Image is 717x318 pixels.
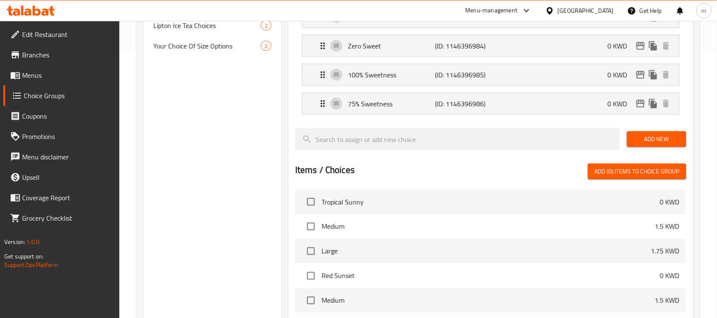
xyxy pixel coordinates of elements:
[22,70,113,80] span: Menus
[3,147,120,167] a: Menu disclaimer
[295,128,620,150] input: search
[647,68,660,81] button: duplicate
[348,41,435,51] p: Zero Sweet
[3,106,120,126] a: Coupons
[261,42,271,50] span: 2
[24,91,113,101] span: Choice Groups
[295,60,686,89] li: Expand
[295,31,686,60] li: Expand
[655,295,680,306] p: 1.5 KWD
[22,152,113,162] span: Menu disclaimer
[22,193,113,203] span: Coverage Report
[322,197,660,207] span: Tropical Sunny
[595,166,680,177] span: Add (0) items to choice group
[435,99,493,109] p: (ID: 1146396986)
[655,221,680,232] p: 1.5 KWD
[660,97,672,110] button: delete
[322,221,655,232] span: Medium
[588,164,686,179] button: Add (0) items to choice group
[608,12,634,22] p: 0 KWD
[634,40,647,52] button: edit
[322,246,651,256] span: Large
[651,246,680,256] p: 1.75 KWD
[3,24,120,45] a: Edit Restaurant
[295,164,355,176] h2: Items / Choices
[4,259,58,270] a: Support.OpsPlatform
[348,99,435,109] p: 75% Sweetness
[435,41,493,51] p: (ID: 1146396984)
[153,41,261,51] span: Your Choice Of Size Options
[608,70,634,80] p: 0 KWD
[22,50,113,60] span: Branches
[435,70,493,80] p: (ID: 1146396985)
[3,45,120,65] a: Branches
[608,41,634,51] p: 0 KWD
[143,36,282,56] div: Your Choice Of Size Options2
[660,40,672,52] button: delete
[22,172,113,182] span: Upsell
[302,292,320,309] span: Select choice
[261,41,271,51] div: Choices
[22,213,113,223] span: Grocery Checklist
[261,20,271,31] div: Choices
[3,187,120,208] a: Coverage Report
[660,271,680,281] p: 0 KWD
[22,29,113,40] span: Edit Restaurant
[3,167,120,187] a: Upsell
[466,6,518,16] div: Menu-management
[26,236,40,247] span: 1.0.0
[435,12,493,22] p: (ID: 1146396983)
[660,197,680,207] p: 0 KWD
[3,208,120,228] a: Grocery Checklist
[634,134,680,145] span: Add New
[22,111,113,121] span: Coupons
[261,22,271,30] span: 2
[634,68,647,81] button: edit
[608,99,634,109] p: 0 KWD
[634,97,647,110] button: edit
[660,68,672,81] button: delete
[322,295,655,306] span: Medium
[348,12,435,22] p: 50% Sweetness
[702,6,707,15] span: m
[647,40,660,52] button: duplicate
[302,93,679,114] div: Expand
[348,70,435,80] p: 100% Sweetness
[302,64,679,85] div: Expand
[295,89,686,118] li: Expand
[627,131,686,147] button: Add New
[558,6,614,15] div: [GEOGRAPHIC_DATA]
[4,236,25,247] span: Version:
[4,251,43,262] span: Get support on:
[302,35,679,57] div: Expand
[3,65,120,85] a: Menus
[647,97,660,110] button: duplicate
[322,271,660,281] span: Red Sunset
[302,242,320,260] span: Select choice
[3,126,120,147] a: Promotions
[143,15,282,36] div: Lipton Ice Tea Choices2
[302,267,320,285] span: Select choice
[22,131,113,142] span: Promotions
[3,85,120,106] a: Choice Groups
[302,218,320,236] span: Select choice
[302,193,320,211] span: Select choice
[153,20,261,31] span: Lipton Ice Tea Choices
